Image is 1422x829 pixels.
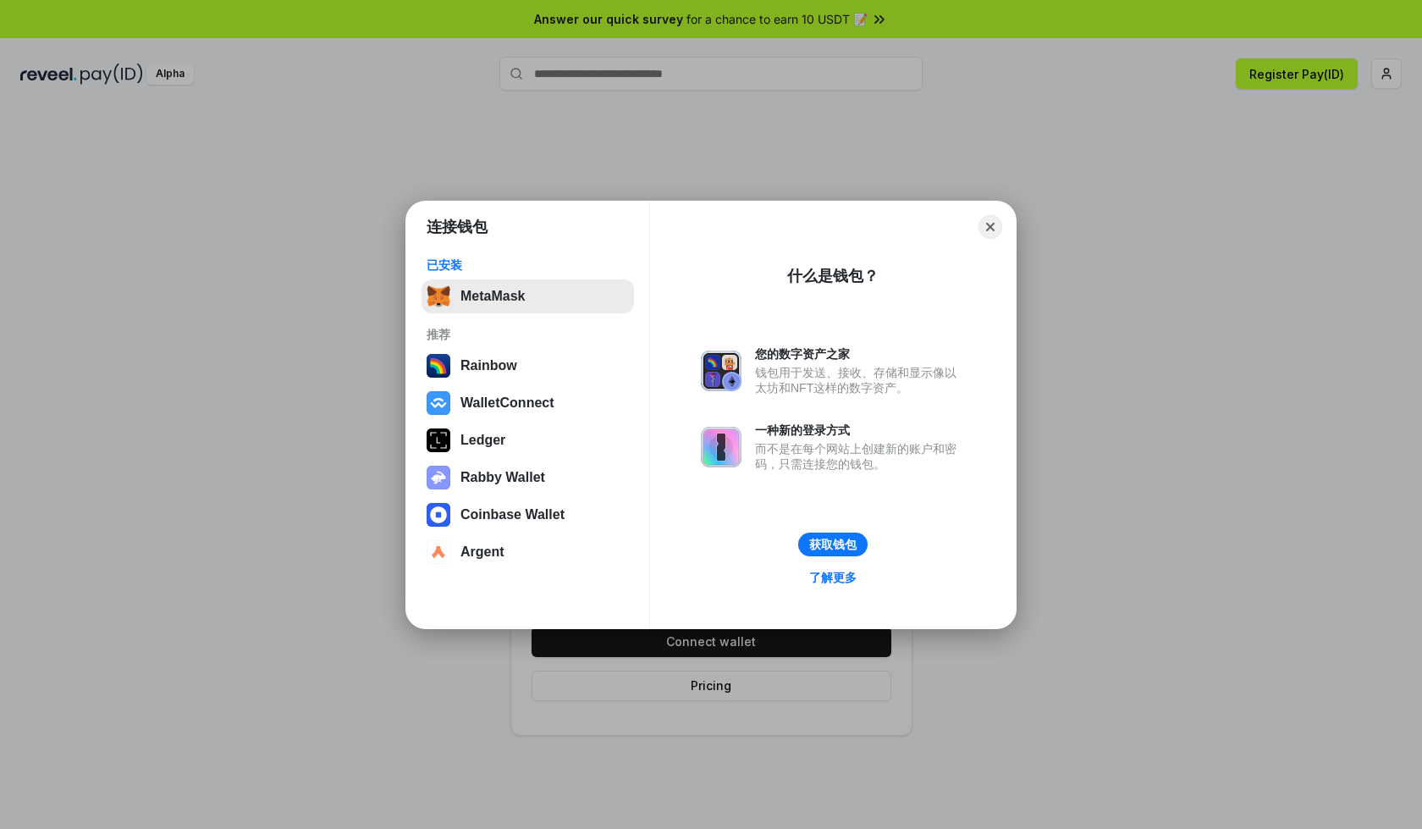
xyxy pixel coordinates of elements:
[427,466,450,489] img: svg+xml,%3Csvg%20xmlns%3D%22http%3A%2F%2Fwww.w3.org%2F2000%2Fsvg%22%20fill%3D%22none%22%20viewBox...
[460,507,565,522] div: Coinbase Wallet
[755,423,965,438] div: 一种新的登录方式
[460,358,517,373] div: Rainbow
[798,533,868,556] button: 获取钱包
[422,423,634,457] button: Ledger
[787,266,879,286] div: 什么是钱包？
[427,503,450,527] img: svg+xml,%3Csvg%20width%3D%2228%22%20height%3D%2228%22%20viewBox%3D%220%200%2028%2028%22%20fill%3D...
[460,433,505,448] div: Ledger
[460,544,504,560] div: Argent
[460,395,554,411] div: WalletConnect
[701,351,741,391] img: svg+xml,%3Csvg%20xmlns%3D%22http%3A%2F%2Fwww.w3.org%2F2000%2Fsvg%22%20fill%3D%22none%22%20viewBox...
[427,354,450,378] img: svg+xml,%3Csvg%20width%3D%22120%22%20height%3D%22120%22%20viewBox%3D%220%200%20120%20120%22%20fil...
[755,441,965,472] div: 而不是在每个网站上创建新的账户和密码，只需连接您的钱包。
[422,349,634,383] button: Rainbow
[701,427,741,467] img: svg+xml,%3Csvg%20xmlns%3D%22http%3A%2F%2Fwww.w3.org%2F2000%2Fsvg%22%20fill%3D%22none%22%20viewBox...
[755,365,965,395] div: 钱包用于发送、接收、存储和显示像以太坊和NFT这样的数字资产。
[427,540,450,564] img: svg+xml,%3Csvg%20width%3D%2228%22%20height%3D%2228%22%20viewBox%3D%220%200%2028%2028%22%20fill%3D...
[755,346,965,362] div: 您的数字资产之家
[427,428,450,452] img: svg+xml,%3Csvg%20xmlns%3D%22http%3A%2F%2Fwww.w3.org%2F2000%2Fsvg%22%20width%3D%2228%22%20height%3...
[422,498,634,532] button: Coinbase Wallet
[799,566,867,589] a: 了解更多
[422,279,634,313] button: MetaMask
[427,391,450,415] img: svg+xml,%3Csvg%20width%3D%2228%22%20height%3D%2228%22%20viewBox%3D%220%200%2028%2028%22%20fill%3D...
[427,217,488,237] h1: 连接钱包
[809,537,857,552] div: 获取钱包
[978,215,1002,239] button: Close
[427,327,629,342] div: 推荐
[422,535,634,569] button: Argent
[427,257,629,273] div: 已安装
[427,285,450,308] img: svg+xml,%3Csvg%20fill%3D%22none%22%20height%3D%2233%22%20viewBox%3D%220%200%2035%2033%22%20width%...
[809,570,857,585] div: 了解更多
[460,289,525,304] div: MetaMask
[422,386,634,420] button: WalletConnect
[460,470,545,485] div: Rabby Wallet
[422,461,634,495] button: Rabby Wallet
